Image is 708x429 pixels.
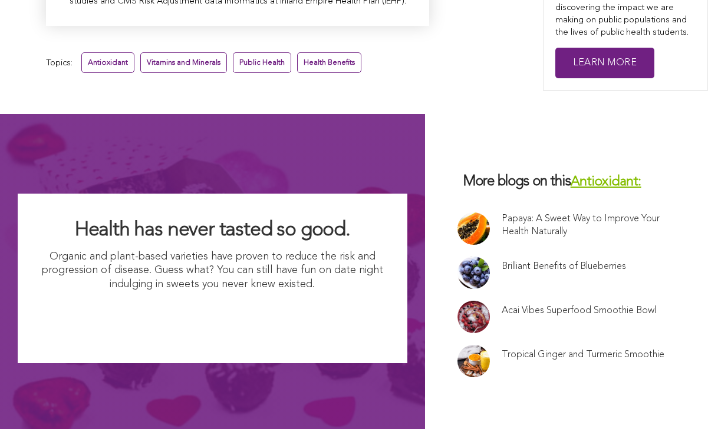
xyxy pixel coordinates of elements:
[41,250,384,291] p: Organic and plant-based varieties have proven to reduce the risk and progression of disease. Gues...
[46,55,73,71] span: Topics:
[297,52,361,73] a: Health Benefits
[233,52,291,73] a: Public Health
[571,175,641,189] a: Antioxidant:
[649,373,708,429] iframe: Chat Widget
[502,212,666,238] a: Papaya: A Sweet Way to Improve Your Health Naturally
[41,217,384,243] h2: Health has never tasted so good.
[502,348,664,361] a: Tropical Ginger and Turmeric Smoothie
[502,260,626,273] a: Brilliant Benefits of Blueberries
[81,52,134,73] a: Antioxidant
[140,52,227,73] a: Vitamins and Minerals
[502,304,656,317] a: Acai Vibes Superfood Smoothie Bowl
[97,297,328,340] img: I Want Organic Shopping For Less
[457,173,676,191] h3: More blogs on this
[555,48,654,79] a: Learn More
